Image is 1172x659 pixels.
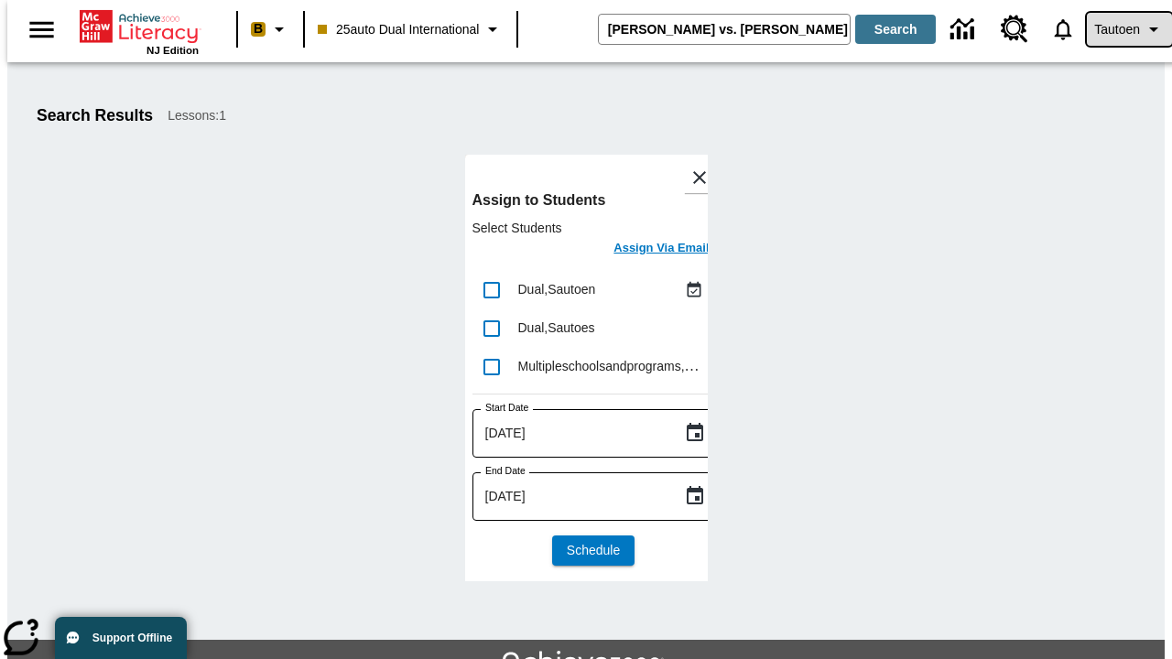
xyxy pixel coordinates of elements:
[472,219,715,237] p: Select Students
[680,276,708,304] button: Assigned Sep 19 to Sep 19
[567,541,620,560] span: Schedule
[990,5,1039,54] a: Resource Center, Will open in new tab
[608,237,714,264] button: Assign Via Email
[485,464,526,478] label: End Date
[472,188,715,213] h6: Assign to Students
[472,409,669,458] input: MMMM-DD-YYYY
[146,45,199,56] span: NJ Edition
[485,401,528,415] label: Start Date
[518,320,595,335] span: Dual , Sautoes
[15,3,69,57] button: Open side menu
[318,20,479,39] span: 25auto Dual International
[855,15,936,44] button: Search
[518,280,680,299] div: Dual, Sautoen
[677,415,713,451] button: Choose date, selected date is Sep 19, 2025
[1039,5,1087,53] a: Notifications
[37,106,153,125] h1: Search Results
[677,478,713,514] button: Choose date, selected date is Sep 19, 2025
[472,472,669,521] input: MMMM-DD-YYYY
[518,357,708,376] div: Multipleschoolsandprograms, Sautoen
[465,155,708,581] div: lesson details
[939,5,990,55] a: Data Center
[684,162,715,193] button: Close
[55,617,187,659] button: Support Offline
[244,13,298,46] button: Boost Class color is peach. Change class color
[552,535,635,566] button: Schedule
[518,358,732,373] span: Multipleschoolsandprograms , Sautoen
[92,632,172,644] span: Support Offline
[168,106,226,125] span: Lessons : 1
[599,15,850,44] input: search field
[613,238,709,259] h6: Assign Via Email
[80,6,199,56] div: Home
[1087,13,1172,46] button: Profile/Settings
[254,17,263,40] span: B
[1094,20,1140,39] span: Tautoen
[80,8,199,45] a: Home
[310,13,511,46] button: Class: 25auto Dual International, Select your class
[518,319,708,338] div: Dual, Sautoes
[518,282,596,297] span: Dual , Sautoen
